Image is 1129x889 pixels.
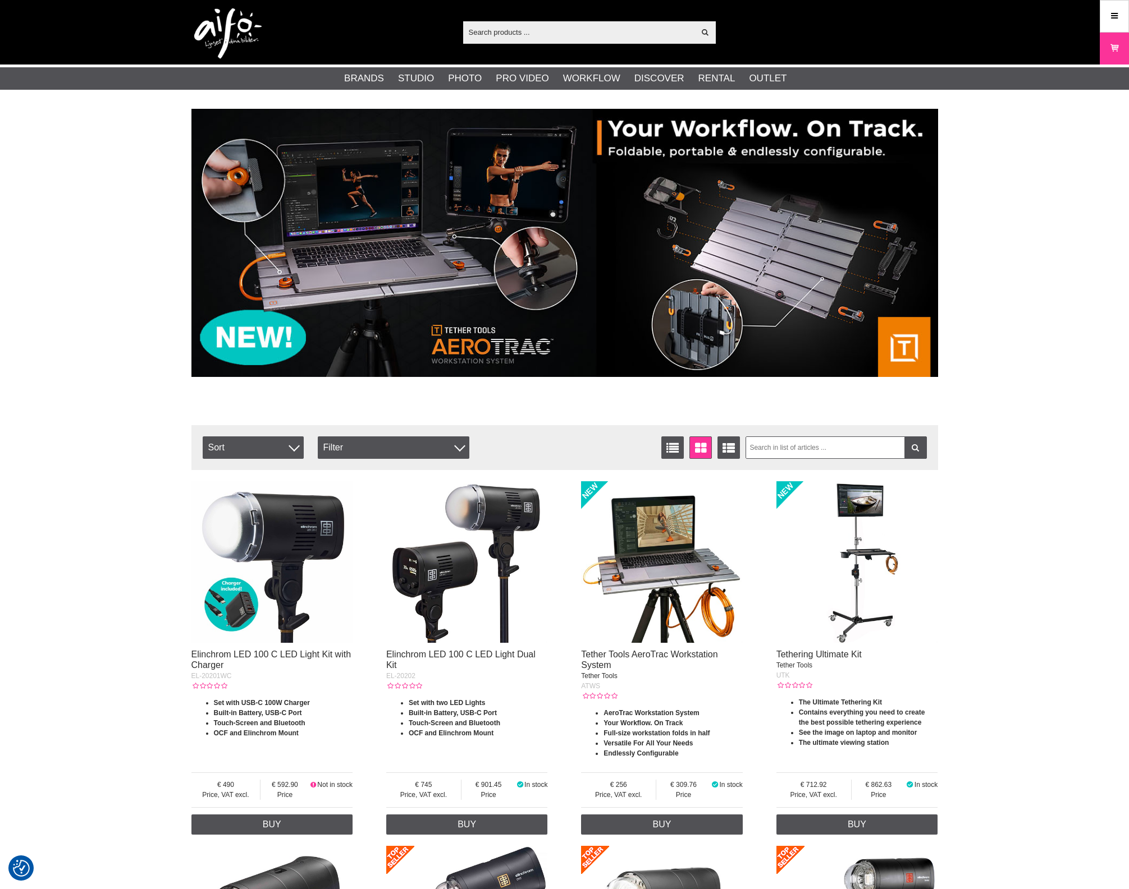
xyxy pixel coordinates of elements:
[906,781,915,789] i: In stock
[214,719,305,727] strong: Touch-Screen and Bluetooth
[461,780,515,790] span: 901.45
[260,790,309,800] span: Price
[581,682,600,690] span: ATWS
[581,691,617,701] div: Customer rating: 0
[776,650,862,659] a: Tethering Ultimate Kit
[344,71,384,86] a: Brands
[309,781,318,789] i: Not in stock
[852,780,906,790] span: 862.63
[604,729,710,737] strong: Full-size workstation folds in half
[776,671,790,679] span: UTK
[799,729,917,736] strong: See the image on laptop and monitor
[191,650,351,670] a: Elinchrom LED 100 C LED Light Kit with Charger
[214,729,299,737] strong: OCF and Elinchrom Mount
[409,699,486,707] strong: Set with two LED Lights
[496,71,548,86] a: Pro Video
[13,860,30,877] img: Revisit consent button
[386,672,415,680] span: EL-20202
[581,780,656,790] span: 256
[581,790,656,800] span: Price, VAT excl.
[776,481,938,643] img: Tethering Ultimate Kit
[746,436,927,459] input: Search in list of articles ...
[515,781,524,789] i: In stock
[604,709,700,717] strong: AeroTrac Workstation System
[799,718,922,726] strong: the best possible tethering experience
[386,780,461,790] span: 745
[191,672,232,680] span: EL-20201WC
[386,681,422,691] div: Customer rating: 0
[409,719,500,727] strong: Touch-Screen and Bluetooth
[448,71,482,86] a: Photo
[191,780,260,790] span: 490
[191,814,353,835] a: Buy
[463,24,695,40] input: Search products ...
[698,71,735,86] a: Rental
[581,672,617,680] span: Tether Tools
[13,858,30,878] button: Consent Preferences
[409,709,497,717] strong: Built-in Battery, USB-C Port
[904,436,927,459] a: Filter
[634,71,684,86] a: Discover
[661,436,684,459] a: List
[581,481,743,643] img: Tether Tools AeroTrac Workstation System
[776,680,812,690] div: Customer rating: 0
[776,814,938,835] a: Buy
[214,699,310,707] strong: Set with USB-C 100W Charger
[386,481,548,643] img: Elinchrom LED 100 C LED Light Dual Kit
[191,109,938,377] img: Ad:007 banner-header-aerotrac-1390x500.jpg
[203,436,304,459] span: Sort
[799,739,889,747] strong: The ultimate viewing station
[719,781,742,789] span: In stock
[461,790,515,800] span: Price
[711,781,720,789] i: In stock
[524,781,547,789] span: In stock
[191,681,227,691] div: Customer rating: 0
[776,790,851,800] span: Price, VAT excl.
[915,781,938,789] span: In stock
[799,708,925,716] strong: Contains everything you need to create
[386,790,461,800] span: Price, VAT excl.
[604,719,683,727] strong: Your Workflow. On Track
[214,709,302,717] strong: Built-in Battery, USB-C Port
[317,781,353,789] span: Not in stock
[852,790,906,800] span: Price
[776,780,851,790] span: 712.92
[386,650,536,670] a: Elinchrom LED 100 C LED Light Dual Kit
[191,790,260,800] span: Price, VAT excl.
[799,698,882,706] strong: The Ultimate Tethering Kit
[689,436,712,459] a: Window
[563,71,620,86] a: Workflow
[604,739,693,747] strong: Versatile For All Your Needs
[604,749,678,757] strong: Endlessly Configurable
[749,71,787,86] a: Outlet
[318,436,469,459] div: Filter
[194,8,262,59] img: logo.png
[776,661,812,669] span: Tether Tools
[717,436,740,459] a: Extended list
[409,729,493,737] strong: OCF and Elinchrom Mount
[656,790,710,800] span: Price
[581,814,743,835] a: Buy
[656,780,710,790] span: 309.76
[386,814,548,835] a: Buy
[398,71,434,86] a: Studio
[260,780,309,790] span: 592.90
[581,650,717,670] a: Tether Tools AeroTrac Workstation System
[191,481,353,643] img: Elinchrom LED 100 C LED Light Kit with Charger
